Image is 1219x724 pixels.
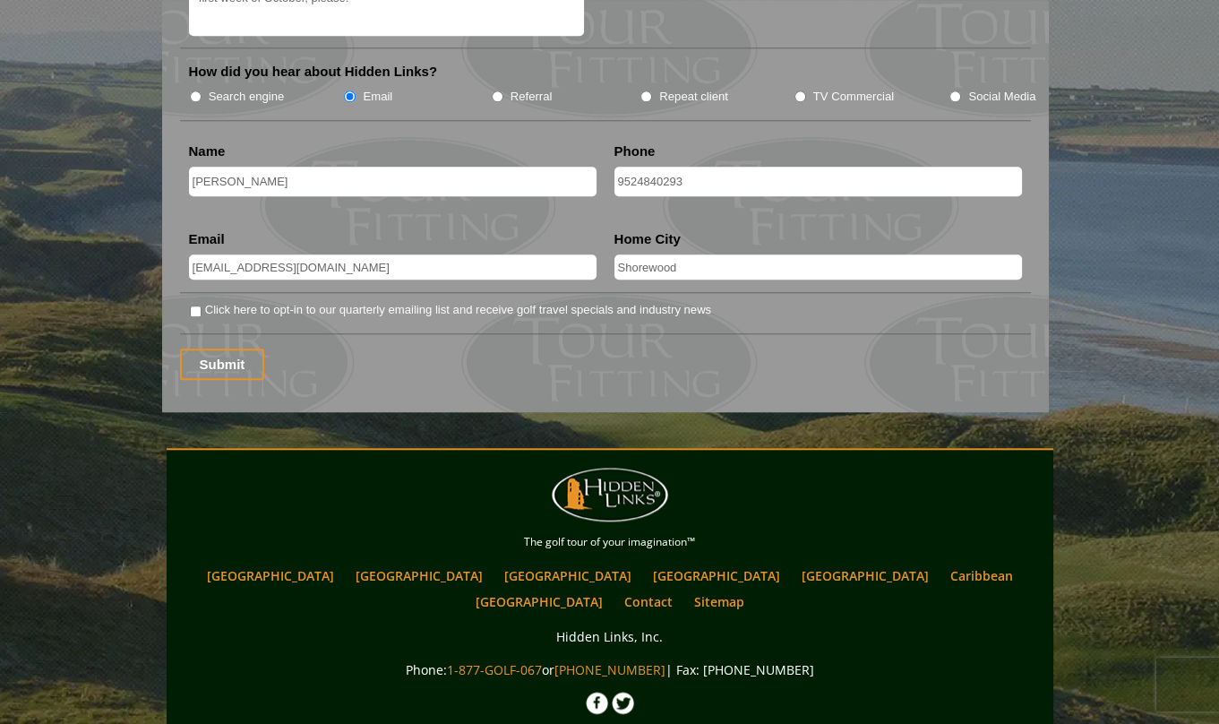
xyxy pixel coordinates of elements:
[363,88,392,106] label: Email
[189,230,225,248] label: Email
[615,589,682,615] a: Contact
[614,142,656,160] label: Phone
[205,301,711,319] label: Click here to opt-in to our quarterly emailing list and receive golf travel specials and industry...
[511,88,553,106] label: Referral
[813,88,894,106] label: TV Commercial
[171,625,1049,648] p: Hidden Links, Inc.
[180,349,265,380] input: Submit
[941,563,1022,589] a: Caribbean
[467,589,612,615] a: [GEOGRAPHIC_DATA]
[447,661,542,678] a: 1-877-GOLF-067
[189,63,438,81] label: How did you hear about Hidden Links?
[659,88,728,106] label: Repeat client
[793,563,938,589] a: [GEOGRAPHIC_DATA]
[644,563,789,589] a: [GEOGRAPHIC_DATA]
[198,563,343,589] a: [GEOGRAPHIC_DATA]
[554,661,665,678] a: [PHONE_NUMBER]
[968,88,1035,106] label: Social Media
[171,532,1049,552] p: The golf tour of your imagination™
[495,563,640,589] a: [GEOGRAPHIC_DATA]
[209,88,285,106] label: Search engine
[171,659,1049,681] p: Phone: or | Fax: [PHONE_NUMBER]
[614,230,681,248] label: Home City
[586,692,608,714] img: Facebook
[347,563,492,589] a: [GEOGRAPHIC_DATA]
[685,589,753,615] a: Sitemap
[612,692,634,714] img: Twitter
[189,142,226,160] label: Name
